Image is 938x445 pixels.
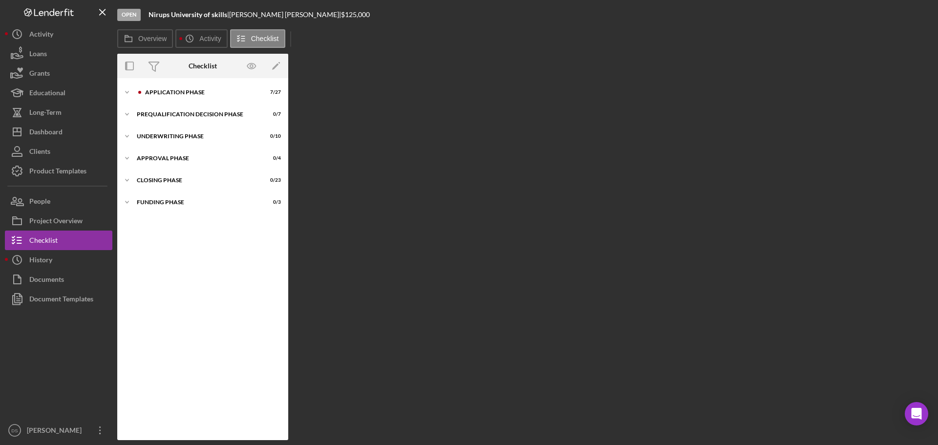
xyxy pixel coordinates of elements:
[189,62,217,70] div: Checklist
[263,89,281,95] div: 7 / 27
[5,44,112,64] button: Loans
[29,103,62,125] div: Long-Term
[138,35,167,42] label: Overview
[5,211,112,231] button: Project Overview
[29,211,83,233] div: Project Overview
[29,64,50,85] div: Grants
[137,199,256,205] div: Funding Phase
[5,83,112,103] button: Educational
[5,231,112,250] button: Checklist
[137,111,256,117] div: Prequalification Decision Phase
[5,250,112,270] button: History
[11,428,18,433] text: DS
[29,142,50,164] div: Clients
[29,24,53,46] div: Activity
[5,270,112,289] button: Documents
[199,35,221,42] label: Activity
[229,11,341,19] div: [PERSON_NAME] [PERSON_NAME] |
[29,231,58,253] div: Checklist
[137,177,256,183] div: Closing Phase
[117,9,141,21] div: Open
[145,89,256,95] div: Application Phase
[24,421,88,443] div: [PERSON_NAME]
[5,191,112,211] button: People
[117,29,173,48] button: Overview
[5,122,112,142] button: Dashboard
[5,161,112,181] button: Product Templates
[230,29,285,48] button: Checklist
[29,83,65,105] div: Educational
[905,402,928,425] div: Open Intercom Messenger
[29,122,63,144] div: Dashboard
[251,35,279,42] label: Checklist
[263,199,281,205] div: 0 / 3
[5,64,112,83] button: Grants
[341,10,370,19] span: $125,000
[5,289,112,309] button: Document Templates
[137,155,256,161] div: Approval Phase
[175,29,227,48] button: Activity
[29,161,86,183] div: Product Templates
[29,289,93,311] div: Document Templates
[5,24,112,44] button: Activity
[263,111,281,117] div: 0 / 7
[5,421,112,440] button: DS[PERSON_NAME]
[137,133,256,139] div: Underwriting Phase
[149,10,227,19] b: Nirups University of skills
[29,250,52,272] div: History
[5,142,112,161] button: Clients
[263,177,281,183] div: 0 / 23
[29,191,50,213] div: People
[263,133,281,139] div: 0 / 10
[149,11,229,19] div: |
[5,103,112,122] button: Long-Term
[29,270,64,292] div: Documents
[263,155,281,161] div: 0 / 4
[29,44,47,66] div: Loans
